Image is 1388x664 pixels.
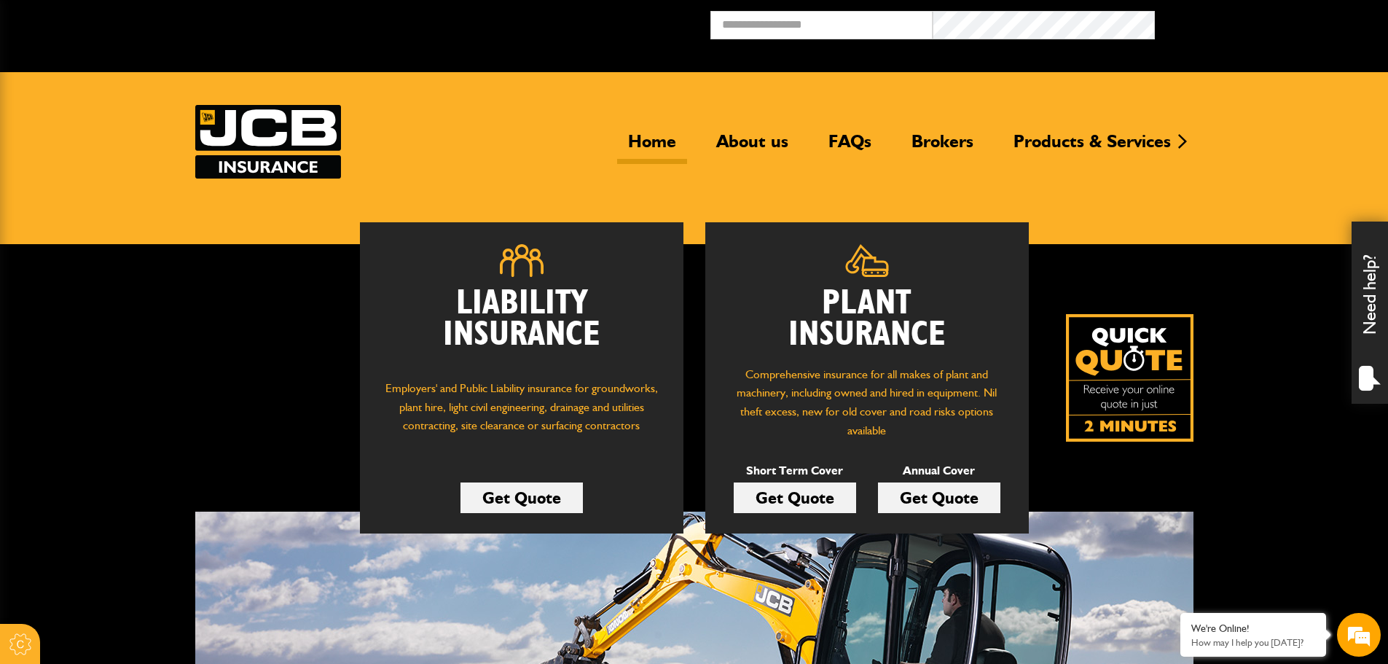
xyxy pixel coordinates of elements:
h2: Liability Insurance [382,288,662,365]
a: JCB Insurance Services [195,105,341,179]
p: Employers' and Public Liability insurance for groundworks, plant hire, light civil engineering, d... [382,379,662,449]
img: Quick Quote [1066,314,1193,442]
p: Short Term Cover [734,461,856,480]
a: Get Quote [460,483,583,513]
a: Products & Services [1003,130,1182,164]
a: Brokers [901,130,984,164]
button: Broker Login [1155,11,1377,34]
a: FAQs [817,130,882,164]
a: About us [705,130,799,164]
div: Need help? [1352,222,1388,404]
a: Get Quote [878,483,1000,513]
a: Home [617,130,687,164]
p: Annual Cover [878,461,1000,480]
h2: Plant Insurance [727,288,1007,351]
img: JCB Insurance Services logo [195,105,341,179]
a: Get your insurance quote isn just 2-minutes [1066,314,1193,442]
a: Get Quote [734,483,856,513]
div: We're Online! [1191,622,1315,635]
p: How may I help you today? [1191,637,1315,648]
p: Comprehensive insurance for all makes of plant and machinery, including owned and hired in equipm... [727,365,1007,440]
